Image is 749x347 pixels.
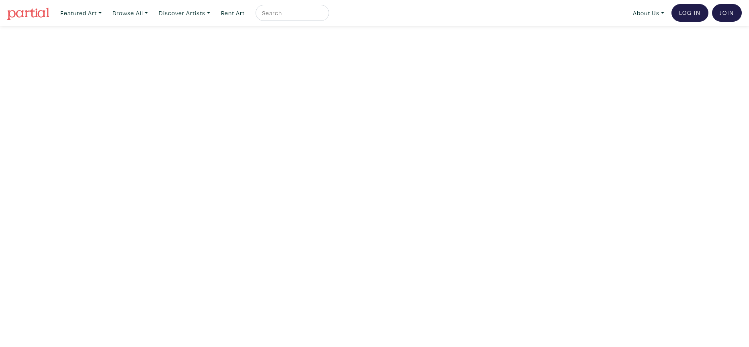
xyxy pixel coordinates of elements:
a: Browse All [109,5,151,21]
a: Rent Art [217,5,248,21]
a: Log In [671,4,708,22]
a: Featured Art [57,5,105,21]
a: Join [712,4,742,22]
a: About Us [629,5,668,21]
a: Discover Artists [155,5,214,21]
input: Search [261,8,321,18]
